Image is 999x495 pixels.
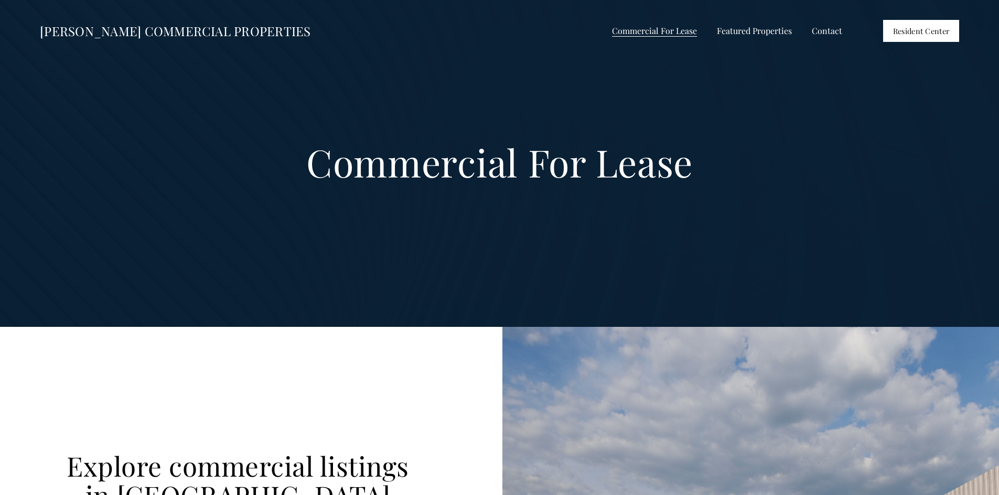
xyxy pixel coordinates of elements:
a: Contact [812,24,842,39]
span: Commercial For Lease [612,24,697,38]
span: Featured Properties [717,24,792,38]
a: [PERSON_NAME] COMMERCIAL PROPERTIES [40,23,310,39]
a: folder dropdown [717,24,792,39]
a: Resident Center [883,20,959,42]
h1: Commercial For Lease [54,142,946,181]
a: folder dropdown [612,24,697,39]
